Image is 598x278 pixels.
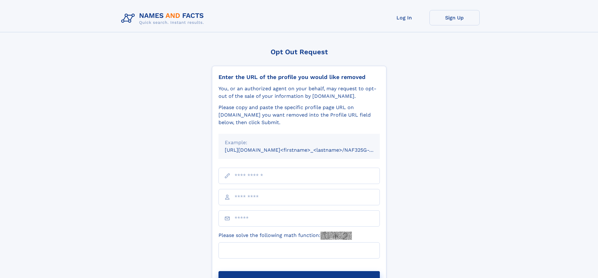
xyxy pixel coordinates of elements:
[225,147,392,153] small: [URL][DOMAIN_NAME]<firstname>_<lastname>/NAF325G-xxxxxxxx
[225,139,374,146] div: Example:
[429,10,480,25] a: Sign Up
[218,104,380,126] div: Please copy and paste the specific profile page URL on [DOMAIN_NAME] you want removed into the Pr...
[119,10,209,27] img: Logo Names and Facts
[218,74,380,81] div: Enter the URL of the profile you would like removed
[218,232,352,240] label: Please solve the following math function:
[218,85,380,100] div: You, or an authorized agent on your behalf, may request to opt-out of the sale of your informatio...
[212,48,386,56] div: Opt Out Request
[379,10,429,25] a: Log In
